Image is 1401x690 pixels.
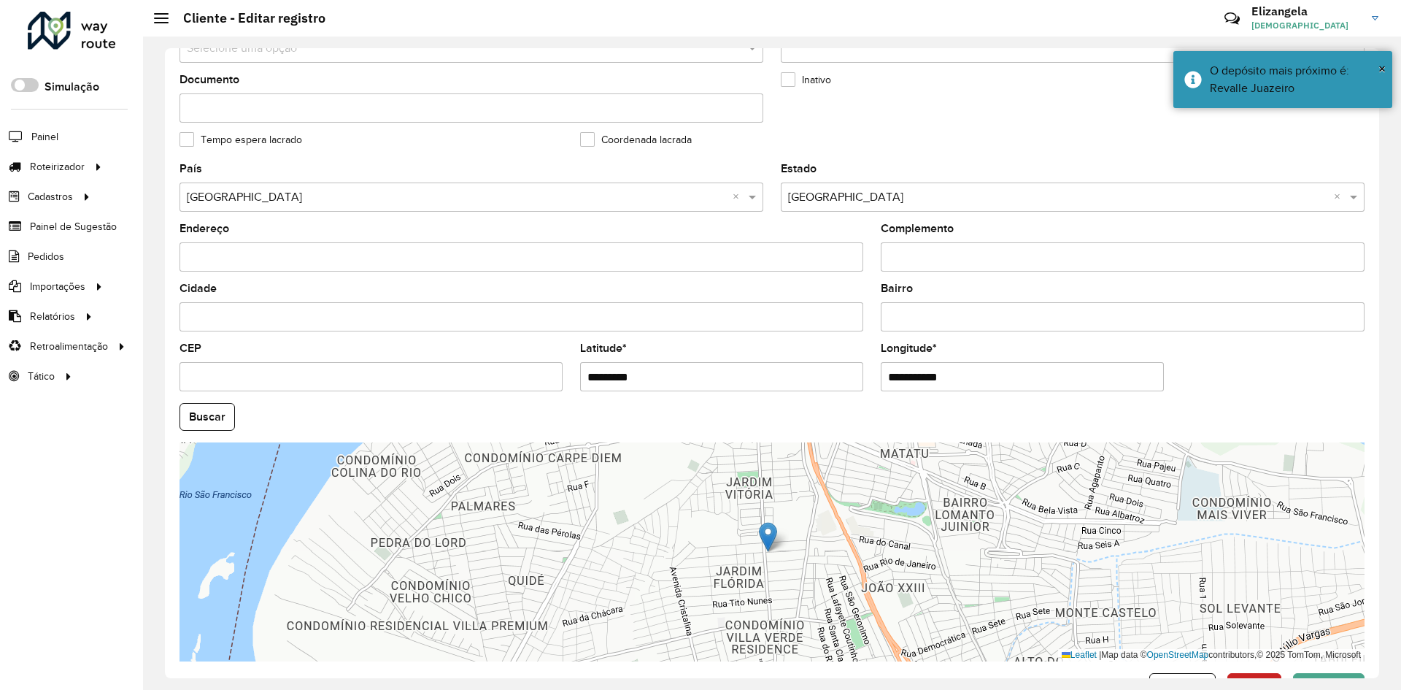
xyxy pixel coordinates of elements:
[580,340,627,357] label: Latitude
[881,220,954,237] label: Complemento
[180,160,202,177] label: País
[580,132,692,147] label: Coordenada lacrada
[1378,61,1386,77] span: ×
[1378,58,1386,80] button: Close
[169,10,325,26] h2: Cliente - Editar registro
[733,188,745,206] span: Clear all
[180,340,201,357] label: CEP
[30,339,108,354] span: Retroalimentação
[31,129,58,145] span: Painel
[1216,3,1248,34] a: Contato Rápido
[781,72,831,88] label: Inativo
[180,403,235,431] button: Buscar
[1058,649,1365,662] div: Map data © contributors,© 2025 TomTom, Microsoft
[1147,650,1209,660] a: OpenStreetMap
[1334,188,1346,206] span: Clear all
[180,280,217,297] label: Cidade
[180,220,229,237] label: Endereço
[30,219,117,234] span: Painel de Sugestão
[30,309,75,324] span: Relatórios
[759,522,777,552] img: Marker
[1251,19,1361,32] span: [DEMOGRAPHIC_DATA]
[30,159,85,175] span: Roteirizador
[1099,650,1101,660] span: |
[28,369,55,384] span: Tático
[1062,650,1097,660] a: Leaflet
[881,280,913,297] label: Bairro
[45,78,99,96] label: Simulação
[1251,4,1361,18] h3: Elizangela
[1210,62,1381,97] div: O depósito mais próximo é: Revalle Juazeiro
[180,71,239,88] label: Documento
[28,189,73,204] span: Cadastros
[28,249,64,264] span: Pedidos
[781,160,817,177] label: Estado
[30,279,85,294] span: Importações
[180,132,302,147] label: Tempo espera lacrado
[881,340,937,357] label: Longitude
